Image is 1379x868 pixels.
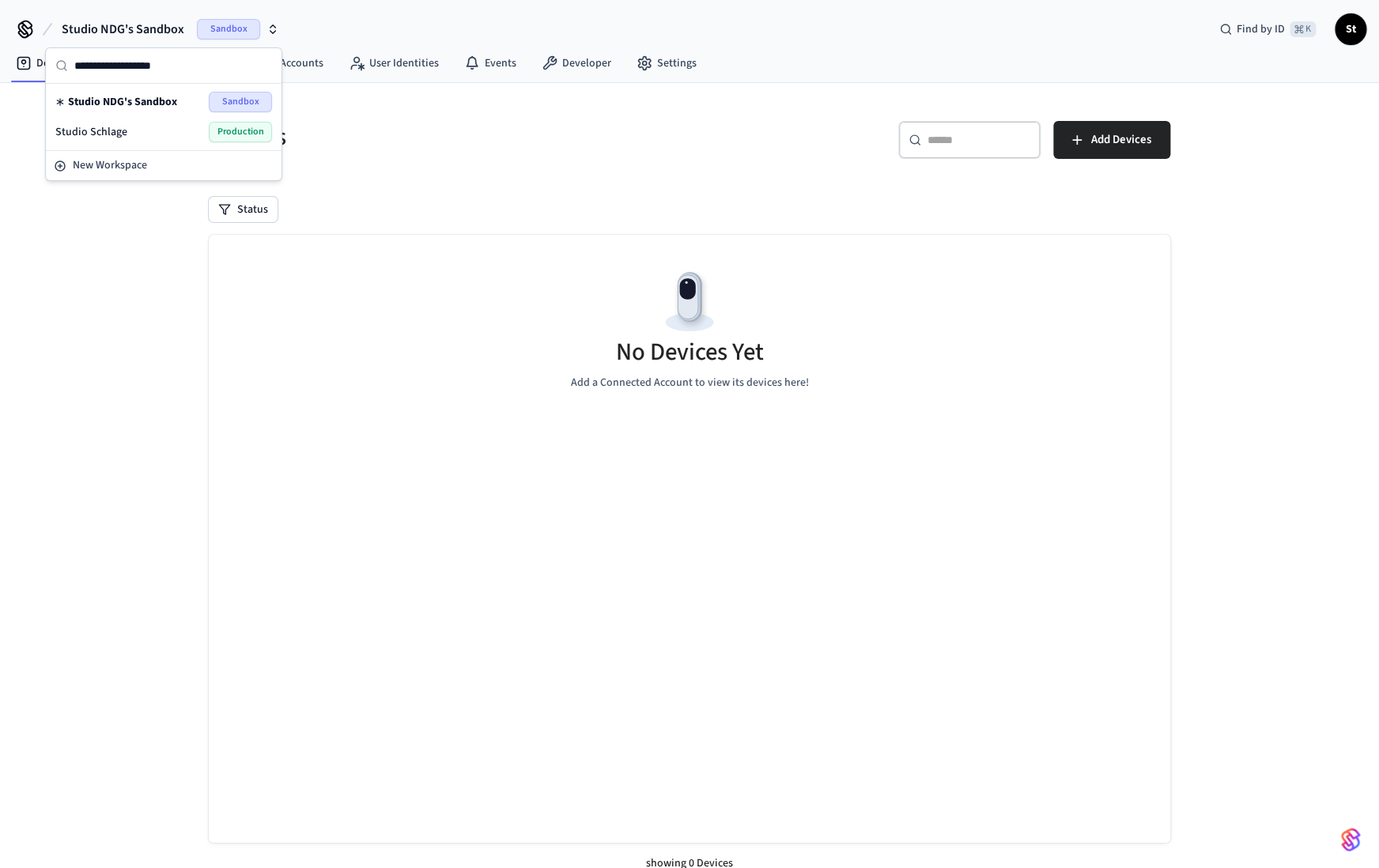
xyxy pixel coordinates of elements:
[1335,13,1366,45] button: St
[209,92,272,112] span: Sandbox
[1341,827,1360,852] img: SeamLogoGradient.69752ec5.svg
[624,49,709,77] a: Settings
[1053,121,1170,159] button: Add Devices
[529,49,624,77] a: Developer
[55,124,127,140] span: Studio Schlage
[46,84,281,150] div: Suggestions
[209,122,272,142] span: Production
[1207,15,1328,43] div: Find by ID⌘ K
[73,157,147,174] span: New Workspace
[616,336,764,368] h5: No Devices Yet
[1290,21,1316,37] span: ⌘ K
[451,49,529,77] a: Events
[1237,21,1285,37] span: Find by ID
[197,19,260,40] span: Sandbox
[1336,15,1365,43] span: St
[654,266,725,338] img: Devices Empty State
[209,197,278,222] button: Status
[47,153,280,179] button: New Workspace
[1091,130,1151,150] span: Add Devices
[209,121,680,153] h5: Devices
[336,49,451,77] a: User Identities
[571,375,809,391] p: Add a Connected Account to view its devices here!
[68,94,177,110] span: Studio NDG's Sandbox
[62,20,184,39] span: Studio NDG's Sandbox
[3,49,85,77] a: Devices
